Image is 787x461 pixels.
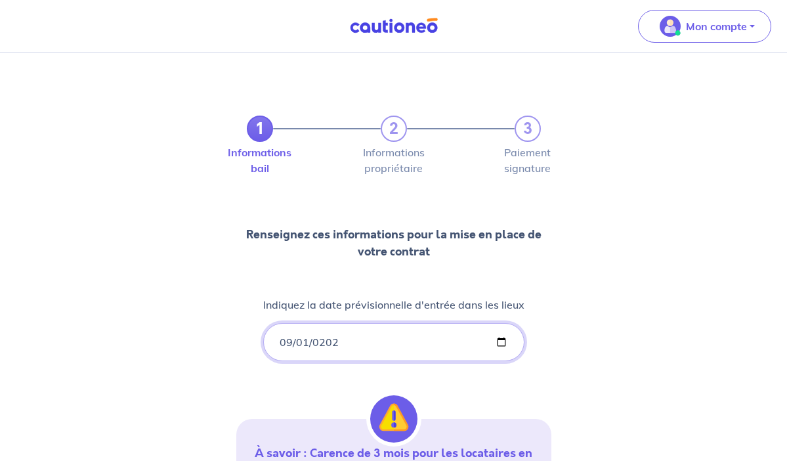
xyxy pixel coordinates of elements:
img: illu_alert.svg [370,395,417,443]
p: Renseignez ces informations pour la mise en place de votre contrat [236,226,551,260]
label: Paiement signature [515,147,541,173]
button: illu_account_valid_menu.svgMon compte [638,10,771,43]
label: Informations propriétaire [381,147,407,173]
p: Indiquez la date prévisionnelle d'entrée dans les lieux [263,297,524,313]
img: Cautioneo [345,18,443,34]
label: Informations bail [247,147,273,173]
input: lease-signed-date-placeholder [263,323,524,361]
img: illu_account_valid_menu.svg [660,16,681,37]
p: Mon compte [686,18,747,34]
a: 1 [247,116,273,142]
